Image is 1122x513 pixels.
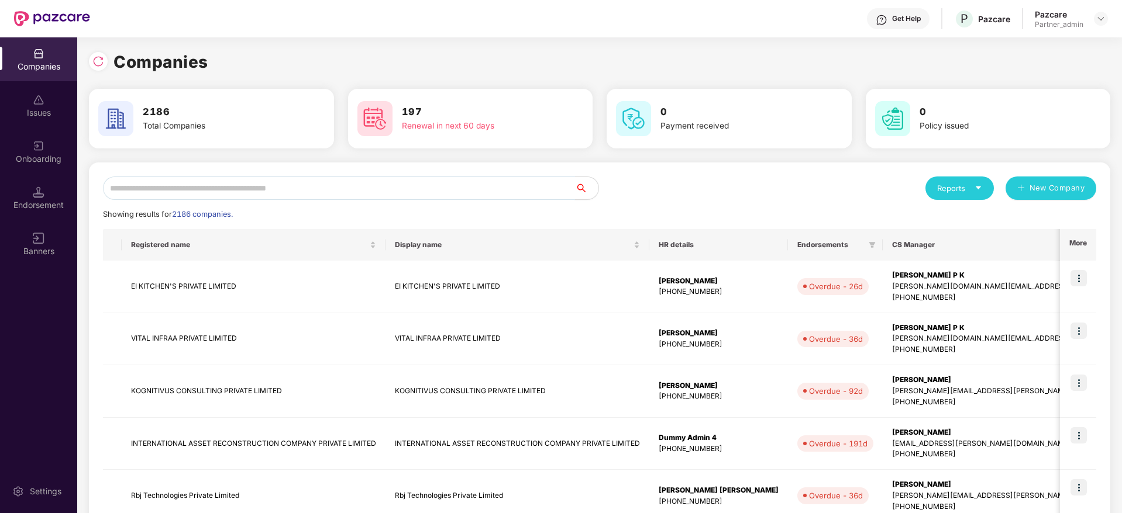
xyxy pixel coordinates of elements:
div: [PHONE_NUMBER] [659,443,779,455]
img: svg+xml;base64,PHN2ZyB4bWxucz0iaHR0cDovL3d3dy53My5vcmcvMjAwMC9zdmciIHdpZHRoPSI2MCIgaGVpZ2h0PSI2MC... [98,101,133,136]
th: Display name [386,229,649,261]
div: Get Help [892,14,921,23]
span: 2186 companies. [172,210,233,219]
div: Overdue - 36d [809,490,863,501]
span: filter [869,241,876,248]
span: Endorsements [797,240,864,249]
img: svg+xml;base64,PHN2ZyBpZD0iRHJvcGRvd24tMzJ4MzIiIHhtbG5zPSJodHRwOi8vd3d3LnczLm9yZy8yMDAwL3N2ZyIgd2... [1096,14,1106,23]
img: svg+xml;base64,PHN2ZyBpZD0iQ29tcGFuaWVzIiB4bWxucz0iaHR0cDovL3d3dy53My5vcmcvMjAwMC9zdmciIHdpZHRoPS... [33,48,44,60]
button: plusNew Company [1006,176,1096,200]
span: P [961,12,968,26]
h3: 197 [402,105,549,120]
img: icon [1071,375,1087,391]
div: [PHONE_NUMBER] [659,496,779,507]
img: icon [1071,270,1087,286]
h1: Companies [113,49,208,75]
td: VITAL INFRAA PRIVATE LIMITED [386,313,649,366]
div: [PHONE_NUMBER] [659,286,779,297]
th: HR details [649,229,788,261]
div: Policy issued [920,120,1067,133]
span: New Company [1030,182,1085,194]
img: svg+xml;base64,PHN2ZyBpZD0iSXNzdWVzX2Rpc2FibGVkIiB4bWxucz0iaHR0cDovL3d3dy53My5vcmcvMjAwMC9zdmciIH... [33,94,44,106]
h3: 0 [920,105,1067,120]
div: [PERSON_NAME] [659,276,779,287]
div: Renewal in next 60 days [402,120,549,133]
div: Overdue - 191d [809,438,868,449]
h3: 0 [660,105,808,120]
div: Reports [937,182,982,194]
td: EI KITCHEN'S PRIVATE LIMITED [386,261,649,313]
img: svg+xml;base64,PHN2ZyB3aWR0aD0iMjAiIGhlaWdodD0iMjAiIHZpZXdCb3g9IjAgMCAyMCAyMCIgZmlsbD0ibm9uZSIgeG... [33,140,44,152]
span: filter [866,238,878,252]
img: icon [1071,479,1087,495]
button: search [574,176,599,200]
div: Payment received [660,120,808,133]
div: Overdue - 36d [809,333,863,345]
img: svg+xml;base64,PHN2ZyB3aWR0aD0iMTYiIGhlaWdodD0iMTYiIHZpZXdCb3g9IjAgMCAxNiAxNiIgZmlsbD0ibm9uZSIgeG... [33,233,44,244]
div: Total Companies [143,120,290,133]
th: More [1060,229,1096,261]
img: svg+xml;base64,PHN2ZyBpZD0iU2V0dGluZy0yMHgyMCIgeG1sbnM9Imh0dHA6Ly93d3cudzMub3JnLzIwMDAvc3ZnIiB3aW... [12,486,24,497]
img: svg+xml;base64,PHN2ZyBpZD0iUmVsb2FkLTMyeDMyIiB4bWxucz0iaHR0cDovL3d3dy53My5vcmcvMjAwMC9zdmciIHdpZH... [92,56,104,67]
div: Overdue - 26d [809,280,863,292]
img: svg+xml;base64,PHN2ZyB4bWxucz0iaHR0cDovL3d3dy53My5vcmcvMjAwMC9zdmciIHdpZHRoPSI2MCIgaGVpZ2h0PSI2MC... [875,101,910,136]
span: CS Manager [892,240,1120,249]
span: search [574,183,598,193]
span: Showing results for [103,210,233,219]
div: Overdue - 92d [809,385,863,397]
th: Registered name [122,229,386,261]
div: [PERSON_NAME] [659,328,779,339]
div: Pazcare [978,13,1010,25]
td: INTERNATIONAL ASSET RECONSTRUCTION COMPANY PRIVATE LIMITED [122,418,386,470]
div: Partner_admin [1035,20,1083,29]
span: Registered name [131,240,367,249]
span: caret-down [975,184,982,192]
span: Display name [395,240,631,249]
img: icon [1071,323,1087,339]
div: Settings [26,486,65,497]
div: Pazcare [1035,9,1083,20]
div: [PERSON_NAME] [659,380,779,391]
div: [PHONE_NUMBER] [659,391,779,402]
img: svg+xml;base64,PHN2ZyB4bWxucz0iaHR0cDovL3d3dy53My5vcmcvMjAwMC9zdmciIHdpZHRoPSI2MCIgaGVpZ2h0PSI2MC... [616,101,651,136]
td: INTERNATIONAL ASSET RECONSTRUCTION COMPANY PRIVATE LIMITED [386,418,649,470]
h3: 2186 [143,105,290,120]
img: icon [1071,427,1087,443]
img: svg+xml;base64,PHN2ZyB4bWxucz0iaHR0cDovL3d3dy53My5vcmcvMjAwMC9zdmciIHdpZHRoPSI2MCIgaGVpZ2h0PSI2MC... [357,101,393,136]
td: VITAL INFRAA PRIVATE LIMITED [122,313,386,366]
div: [PERSON_NAME] [PERSON_NAME] [659,485,779,496]
img: svg+xml;base64,PHN2ZyB3aWR0aD0iMTQuNSIgaGVpZ2h0PSIxNC41IiB2aWV3Qm94PSIwIDAgMTYgMTYiIGZpbGw9Im5vbm... [33,186,44,198]
td: KOGNITIVUS CONSULTING PRIVATE LIMITED [122,365,386,418]
img: New Pazcare Logo [14,11,90,26]
td: KOGNITIVUS CONSULTING PRIVATE LIMITED [386,365,649,418]
div: Dummy Admin 4 [659,432,779,443]
td: EI KITCHEN'S PRIVATE LIMITED [122,261,386,313]
span: plus [1017,184,1025,193]
img: svg+xml;base64,PHN2ZyBpZD0iSGVscC0zMngzMiIgeG1sbnM9Imh0dHA6Ly93d3cudzMub3JnLzIwMDAvc3ZnIiB3aWR0aD... [876,14,887,26]
div: [PHONE_NUMBER] [659,339,779,350]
